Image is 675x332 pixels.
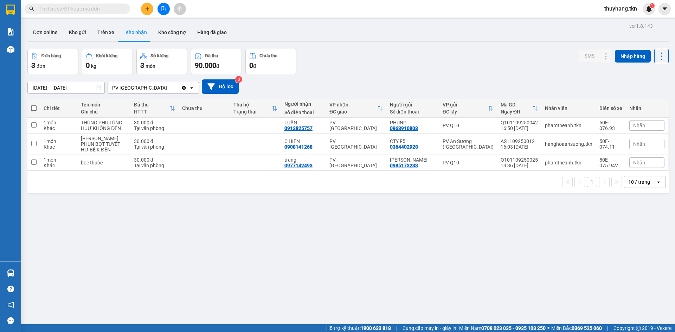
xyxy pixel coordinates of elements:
[501,138,538,144] div: AS1109250012
[195,61,216,70] span: 90.000
[6,5,15,15] img: logo-vxr
[572,325,602,331] strong: 0369 525 060
[86,61,90,70] span: 0
[501,120,538,125] div: Q101109250042
[599,4,643,13] span: thuyhang.tkn
[205,53,218,58] div: Đã thu
[284,163,313,168] div: 0977142493
[646,6,652,12] img: icon-new-feature
[233,102,272,108] div: Thu hộ
[284,110,322,115] div: Số điện thoại
[579,50,600,62] button: SMS
[390,109,436,115] div: Số điện thoại
[81,125,127,131] div: HUƯ KHÔNG ĐỀN
[390,102,436,108] div: Người gửi
[7,46,14,53] img: warehouse-icon
[39,5,122,13] input: Tìm tên, số ĐT hoặc mã đơn
[130,99,179,118] th: Toggle SortBy
[81,109,127,115] div: Ghi chú
[284,120,322,125] div: LUÂN
[192,24,232,41] button: Hàng đã giao
[44,125,74,131] div: Khác
[545,141,592,147] div: hanghoaansuong.tkn
[63,24,92,41] button: Kho gửi
[439,99,497,118] th: Toggle SortBy
[177,6,182,11] span: aim
[403,324,457,332] span: Cung cấp máy in - giấy in:
[44,163,74,168] div: Khác
[120,24,153,41] button: Kho nhận
[259,53,277,58] div: Chưa thu
[253,63,256,69] span: đ
[390,125,418,131] div: 0963910808
[191,49,242,74] button: Đã thu90.000đ
[284,101,322,107] div: Người nhận
[329,102,377,108] div: VP nhận
[329,138,382,150] div: PV [GEOGRAPHIC_DATA]
[284,157,322,163] div: trang
[501,163,538,168] div: 13:36 [DATE]
[284,138,322,144] div: C HIỀN
[44,105,74,111] div: Chi tiết
[92,24,120,41] button: Trên xe
[7,28,14,35] img: solution-icon
[27,24,63,41] button: Đơn online
[629,22,653,30] div: ver 1.8.143
[145,6,150,11] span: plus
[235,76,242,83] sup: 3
[134,125,175,131] div: Tại văn phòng
[587,177,597,187] button: 1
[150,53,168,58] div: Số lượng
[326,324,391,332] span: Hỗ trợ kỹ thuật:
[443,123,494,128] div: PV Q10
[629,105,664,111] div: Nhãn
[615,50,651,63] button: Nhập hàng
[134,138,175,144] div: 30.000 đ
[443,160,494,165] div: PV Q10
[551,324,602,332] span: Miền Bắc
[459,324,546,332] span: Miền Nam
[7,286,14,292] span: question-circle
[501,109,532,115] div: Ngày ĐH
[361,325,391,331] strong: 1900 633 818
[651,3,653,8] span: 1
[7,317,14,324] span: message
[443,138,494,150] div: PV An Sương ([GEOGRAPHIC_DATA])
[599,157,622,168] div: 50E-075.94V
[443,102,488,108] div: VP gửi
[157,3,170,15] button: file-add
[134,120,175,125] div: 30.000 đ
[628,178,650,185] div: 10 / trang
[633,141,645,147] span: Nhãn
[28,82,104,93] input: Select a date range.
[501,125,538,131] div: 16:50 [DATE]
[650,3,655,8] sup: 1
[329,120,382,131] div: PV [GEOGRAPHIC_DATA]
[161,6,166,11] span: file-add
[81,147,127,152] div: HƯ BỂ K ĐỀN
[134,163,175,168] div: Tại văn phòng
[136,49,187,74] button: Số lượng3món
[216,63,219,69] span: đ
[9,51,65,63] b: GỬI : PV Q10
[37,63,45,69] span: đơn
[134,157,175,163] div: 30.000 đ
[153,24,192,41] button: Kho công nợ
[189,85,194,91] svg: open
[284,144,313,150] div: 0908141268
[284,125,313,131] div: 0913825757
[599,120,622,131] div: 50E-076.93
[545,123,592,128] div: phamtheanh.tkn
[607,324,608,332] span: |
[31,61,35,70] span: 3
[202,79,239,94] button: Bộ lọc
[390,157,436,163] div: HUỲNH ANH
[41,53,61,58] div: Đơn hàng
[82,49,133,74] button: Khối lượng0kg
[66,26,294,35] li: Hotline: 1900 8153
[658,3,671,15] button: caret-down
[633,160,645,165] span: Nhãn
[497,99,541,118] th: Toggle SortBy
[501,102,532,108] div: Mã GD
